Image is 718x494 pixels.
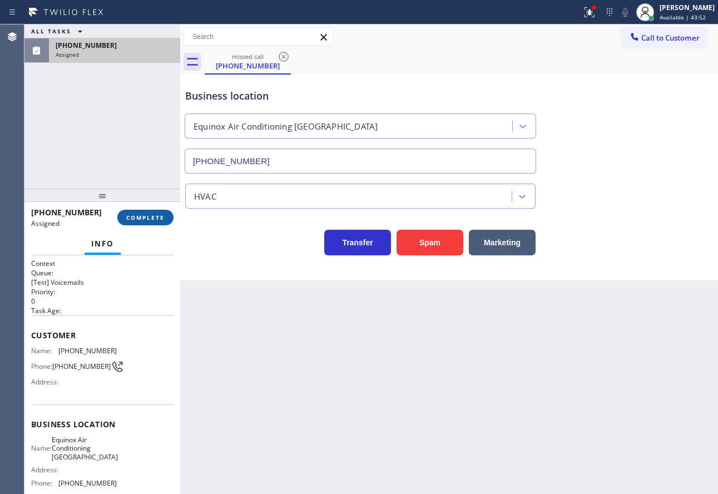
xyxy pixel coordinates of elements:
div: [PERSON_NAME] [660,3,715,12]
button: COMPLETE [117,210,174,225]
span: Assigned [31,219,60,228]
span: Phone: [31,479,58,487]
span: Name: [31,347,58,355]
span: Business location [31,419,174,429]
div: [PHONE_NUMBER] [206,61,290,71]
button: Call to Customer [622,27,707,48]
span: Phone: [31,362,52,370]
span: [PHONE_NUMBER] [52,362,111,370]
button: Info [85,233,121,255]
input: Search [184,28,333,46]
span: Info [91,239,114,249]
span: Assigned [56,51,79,58]
button: Spam [397,230,463,255]
button: ALL TASKS [24,24,93,38]
span: Customer [31,330,174,340]
input: Phone Number [185,149,536,174]
span: COMPLETE [126,214,165,221]
button: Marketing [469,230,536,255]
p: [Test] Voicemails [31,278,174,287]
span: Name: [31,444,52,452]
span: [PHONE_NUMBER] [58,347,117,355]
h1: Context [31,259,174,268]
div: missed call [206,52,290,61]
div: HVAC [194,190,216,202]
p: 0 [31,297,174,306]
h2: Task Age: [31,306,174,315]
button: Transfer [324,230,391,255]
span: Available | 43:52 [660,13,706,21]
h2: Priority: [31,287,174,297]
span: Address: [31,466,61,474]
span: [PHONE_NUMBER] [31,207,102,218]
span: ALL TASKS [31,27,71,35]
div: Equinox Air Conditioning [GEOGRAPHIC_DATA] [194,120,378,133]
span: Equinox Air Conditioning [GEOGRAPHIC_DATA] [52,436,118,461]
button: Mute [617,4,633,20]
h2: Queue: [31,268,174,278]
div: (773) 796-1569 [206,50,290,73]
span: Call to Customer [641,33,700,43]
span: Address: [31,378,61,386]
div: Business location [185,88,536,103]
span: [PHONE_NUMBER] [56,41,117,50]
span: [PHONE_NUMBER] [58,479,117,487]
